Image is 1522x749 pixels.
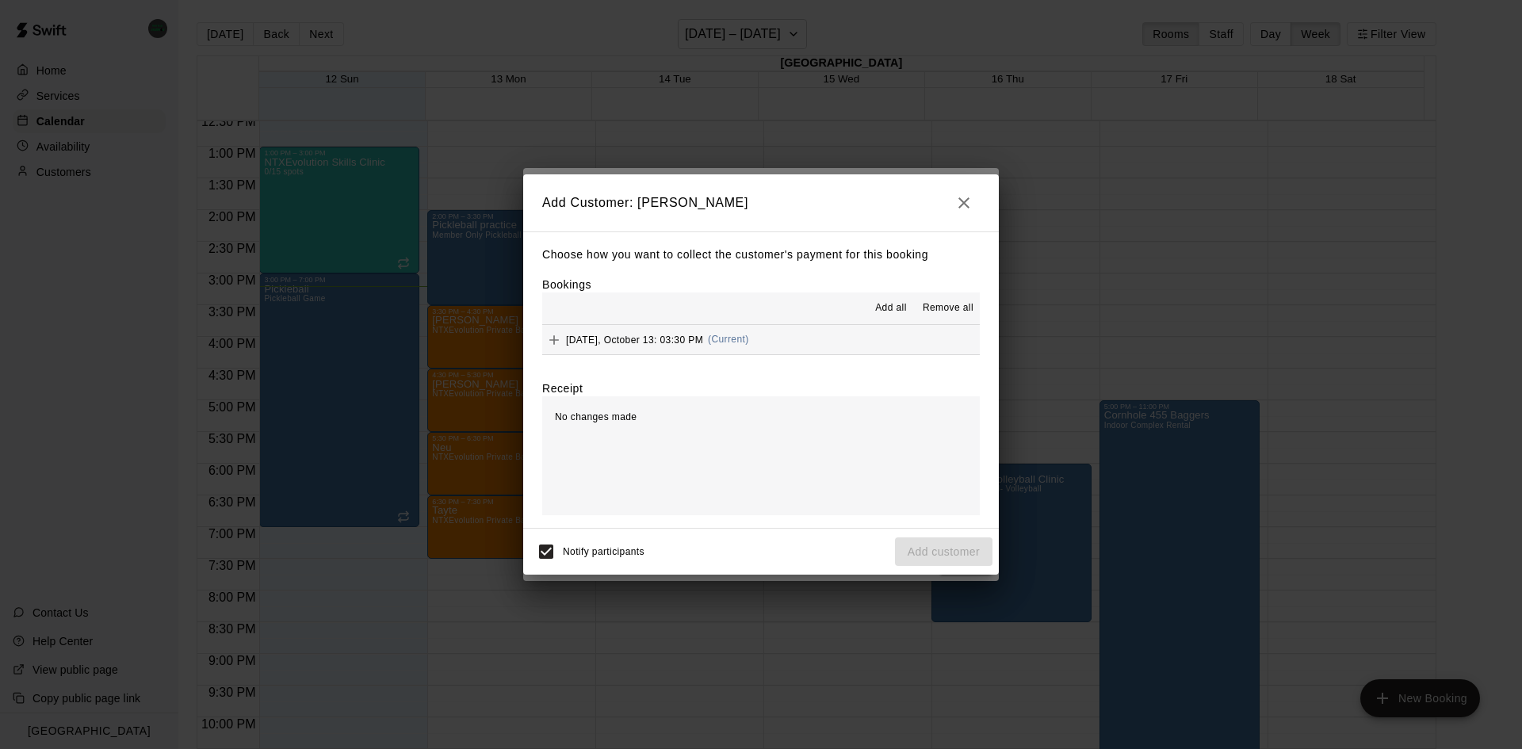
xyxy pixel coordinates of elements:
button: Add all [866,296,916,321]
label: Receipt [542,380,583,396]
h2: Add Customer: [PERSON_NAME] [523,174,999,231]
p: Choose how you want to collect the customer's payment for this booking [542,245,980,265]
span: Add all [875,300,907,316]
label: Bookings [542,278,591,291]
span: [DATE], October 13: 03:30 PM [566,334,703,345]
span: Remove all [923,300,973,316]
span: No changes made [555,411,637,422]
span: Notify participants [563,546,644,557]
button: Add[DATE], October 13: 03:30 PM(Current) [542,325,980,354]
span: Add [542,333,566,345]
button: Remove all [916,296,980,321]
span: (Current) [708,334,749,345]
